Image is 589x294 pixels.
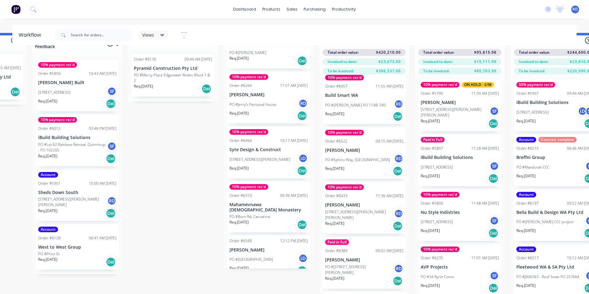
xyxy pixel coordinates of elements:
[393,221,403,231] div: Del
[134,66,212,71] p: Pyramid Construction Pty Ltd
[301,5,329,14] div: purchasing
[11,5,20,14] img: Factory
[421,274,454,280] p: PO #34 Ryrie Como
[38,181,61,186] div: Order #5951
[376,248,403,254] div: 09:02 AM [DATE]
[283,5,301,14] div: sales
[423,68,449,74] span: To be invoiced:
[325,257,403,263] p: [PERSON_NAME]
[38,208,57,214] p: Req. [DATE]
[423,50,454,55] span: Total order value:
[573,7,578,12] span: RD
[325,264,394,275] p: PO #[STREET_ADDRESS][PERSON_NAME]
[488,228,498,238] div: Del
[421,107,490,118] p: [STREET_ADDRESS][PERSON_NAME][PERSON_NAME]
[325,166,344,171] p: Req. [DATE]
[297,56,307,66] div: Del
[10,87,20,97] div: Del
[325,102,386,108] p: PO #[PERSON_NAME] PO 114B-340
[229,193,252,198] div: Order #6310
[325,239,349,245] div: Paid in Full
[471,201,499,206] div: 11:48 AM [DATE]
[421,210,499,215] p: Nu Style Indistries
[421,82,460,88] div: 10% payment rec'd
[421,173,440,179] p: Req. [DATE]
[488,283,498,293] div: Del
[229,102,276,107] p: PO #Jerry's Personal House
[325,184,364,190] div: 10% payment rec'd
[89,126,116,131] div: 03:46 PM [DATE]
[329,5,359,14] div: productivity
[38,257,57,262] p: Req. [DATE]
[134,57,156,62] div: Order #6136
[421,255,443,261] div: Order #6235
[421,91,443,96] div: Order #5790
[516,219,574,225] p: PO #[PERSON_NAME] CCC project
[19,31,44,39] div: Workflow
[325,130,364,135] div: 10% payment rec'd
[462,82,494,88] div: ON HOLD - S/M
[325,209,394,220] p: [STREET_ADDRESS][PERSON_NAME][PERSON_NAME]
[376,193,403,199] div: 11:36 AM [DATE]
[516,165,549,170] p: PO #Mandurah CCC
[229,74,268,80] div: 10% payment rec'd
[229,157,290,162] p: [STREET_ADDRESS][PERSON_NAME]
[38,117,77,123] div: 10% payment rec'd
[325,221,344,226] p: Req. [DATE]
[516,247,536,252] div: Account
[516,118,536,124] p: Req. [DATE]
[516,146,539,151] div: Order #6215
[229,247,308,253] p: [PERSON_NAME]
[488,119,498,129] div: Del
[418,134,501,186] div: Paid in FullOrder #580711:28 AM [DATE]iBuild Building Solutions[STREET_ADDRESS]SFReq.[DATE]Del
[516,192,536,197] div: Account
[38,90,70,95] p: [STREET_ADDRESS]
[519,50,550,55] span: Total order value:
[418,189,501,241] div: 10% payment rec'dOrder #580911:48 AM [DATE]Nu Style Indistries[STREET_ADDRESS]SFReq.[DATE]Del
[325,111,344,117] p: Req. [DATE]
[229,83,252,88] div: Order #6264
[142,32,154,38] span: Views
[106,208,116,218] div: Del
[393,276,403,286] div: Del
[280,138,308,143] div: 10:17 AM [DATE]
[280,238,308,244] div: 12:12 PM [DATE]
[38,251,60,257] p: PO #Price St
[229,50,266,56] p: PO #[PERSON_NAME]
[38,227,58,232] div: Account
[325,193,347,199] div: Order #6433
[516,255,539,261] div: Order #6517
[229,111,249,116] p: Req. [DATE]
[421,137,445,142] div: Paid in Full
[38,126,61,131] div: Order #6012
[227,182,310,233] div: 10% payment rec'dOrder #631009:36 AM [DATE]Mahamevnawa [DEMOGRAPHIC_DATA] MonasteryPO #Born Rd, C...
[227,72,310,124] div: 10% payment rec'dOrder #626411:51 AM [DATE][PERSON_NAME]PO #Jerry's Personal HouseRDReq.[DATE]Del
[38,153,57,159] p: Req. [DATE]
[38,190,116,195] p: Sheds Down South
[325,138,347,144] div: Order #6522
[323,72,406,124] div: 10% payment rec'dOrder #605711:55 AM [DATE]Build Smart WAPO #[PERSON_NAME] PO 114B-340RDReq.[DATE...
[325,157,390,163] p: PO #Sphinx Way, [GEOGRAPHIC_DATA]
[519,59,548,65] span: Invoiced to date:
[421,100,499,105] p: [PERSON_NAME]
[394,99,403,109] div: RD
[421,118,440,124] p: Req. [DATE]
[89,235,116,241] div: 06:41 AM [DATE]
[394,264,403,273] div: RD
[519,68,545,74] span: To be invoiced:
[393,166,403,176] div: Del
[516,228,536,233] p: Req. [DATE]
[106,99,116,109] div: Del
[38,98,57,104] p: Req. [DATE]
[325,202,403,208] p: [PERSON_NAME]
[325,148,403,153] p: [PERSON_NAME]
[229,92,308,97] p: [PERSON_NAME]
[36,60,119,111] div: 10% payment rec'dOrder #585610:43 AM [DATE][PERSON_NAME] Built[STREET_ADDRESS]SFReq.[DATE]Del
[516,110,549,115] p: [STREET_ADDRESS]
[106,257,116,267] div: Del
[474,59,496,65] span: $15,111.99
[38,245,116,250] p: West to West Group
[89,181,116,186] div: 10:00 AM [DATE]
[229,147,308,152] p: Syte Design & Construct
[421,219,453,225] p: [STREET_ADDRESS]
